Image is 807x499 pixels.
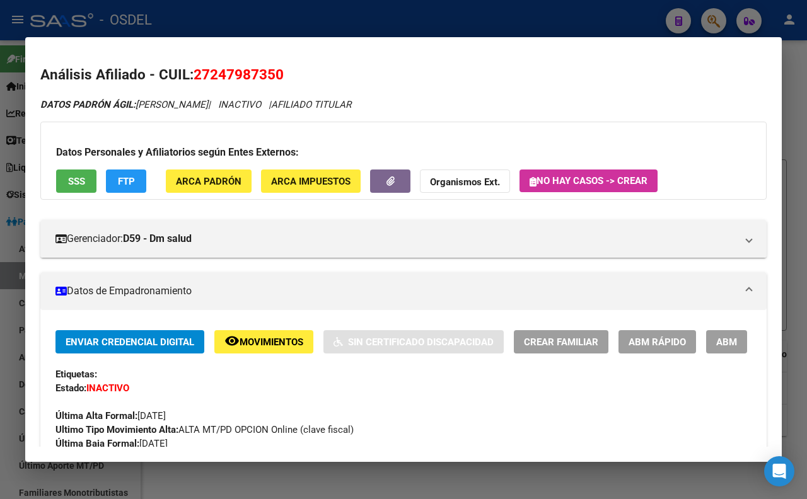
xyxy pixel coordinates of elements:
[420,169,510,193] button: Organismos Ext.
[40,64,767,86] h2: Análisis Afiliado - CUIL:
[40,99,136,110] strong: DATOS PADRÓN ÁGIL:
[524,336,598,348] span: Crear Familiar
[166,169,252,193] button: ARCA Padrón
[520,169,658,192] button: No hay casos -> Crear
[66,336,194,348] span: Enviar Credencial Digital
[214,330,313,353] button: Movimientos
[55,438,168,449] span: [DATE]
[323,330,504,353] button: Sin Certificado Discapacidad
[514,330,608,353] button: Crear Familiar
[55,382,86,394] strong: Estado:
[55,410,166,422] span: [DATE]
[261,169,361,193] button: ARCA Impuestos
[55,231,736,246] mat-panel-title: Gerenciador:
[55,424,178,435] strong: Ultimo Tipo Movimiento Alta:
[55,438,139,449] strong: Última Baja Formal:
[55,424,354,435] span: ALTA MT/PD OPCION Online (clave fiscal)
[55,284,736,299] mat-panel-title: Datos de Empadronamiento
[240,336,303,348] span: Movimientos
[224,333,240,348] mat-icon: remove_red_eye
[618,330,696,353] button: ABM Rápido
[706,330,747,353] button: ABM
[716,336,737,348] span: ABM
[86,382,129,394] strong: INACTIVO
[40,220,767,258] mat-expansion-panel-header: Gerenciador:D59 - Dm salud
[348,336,494,348] span: Sin Certificado Discapacidad
[430,176,500,188] strong: Organismos Ext.
[530,175,647,186] span: No hay casos -> Crear
[194,66,284,83] span: 27247987350
[40,272,767,310] mat-expansion-panel-header: Datos de Empadronamiento
[55,369,97,380] strong: Etiquetas:
[56,145,751,160] h3: Datos Personales y Afiliatorios según Entes Externos:
[68,176,85,187] span: SSS
[123,231,192,246] strong: D59 - Dm salud
[56,169,96,193] button: SSS
[106,169,146,193] button: FTP
[764,456,794,486] div: Open Intercom Messenger
[176,176,241,187] span: ARCA Padrón
[271,99,351,110] span: AFILIADO TITULAR
[629,336,686,348] span: ABM Rápido
[55,330,204,353] button: Enviar Credencial Digital
[40,99,351,110] i: | INACTIVO |
[271,176,351,187] span: ARCA Impuestos
[55,410,137,422] strong: Última Alta Formal:
[40,99,208,110] span: [PERSON_NAME]
[118,176,135,187] span: FTP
